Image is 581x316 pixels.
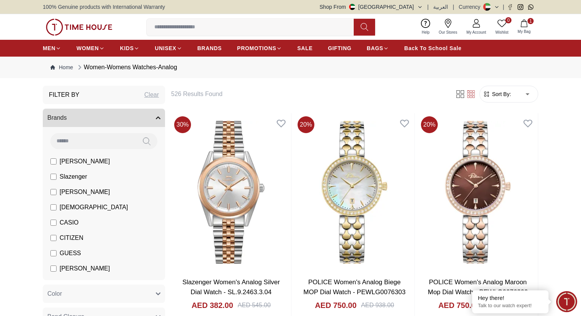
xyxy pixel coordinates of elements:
button: Sort By: [483,90,511,98]
span: Help [419,29,433,35]
span: KIDS [120,44,134,52]
span: My Account [463,29,489,35]
span: [PERSON_NAME] [60,187,110,197]
a: WOMEN [76,41,105,55]
div: Hey there! [478,294,543,302]
span: | [503,3,504,11]
span: CASIO [60,218,79,227]
input: [PERSON_NAME] [50,266,57,272]
span: GIFTING [328,44,351,52]
span: Wishlist [492,29,511,35]
img: POLICE Women's Analog Biege MOP Dial Watch - PEWLG0076303 [295,113,414,271]
a: BRANDS [197,41,222,55]
a: SALE [297,41,312,55]
a: POLICE Women's Analog Biege MOP Dial Watch - PEWLG0076303 [303,279,405,296]
a: Back To School Sale [404,41,461,55]
input: [PERSON_NAME] [50,189,57,195]
span: [PERSON_NAME] [60,264,110,273]
p: Talk to our watch expert! [478,303,543,309]
a: Facebook [507,4,513,10]
span: PROMOTIONS [237,44,277,52]
button: العربية [433,3,448,11]
a: Whatsapp [528,4,534,10]
span: CITIZEN [60,233,83,243]
span: WOMEN [76,44,99,52]
span: Slazenger [60,172,87,181]
input: [PERSON_NAME] [50,158,57,165]
a: Slazenger Women's Analog Silver Dial Watch - SL.9.2463.3.04 [182,279,280,296]
input: CASIO [50,220,57,226]
input: [DEMOGRAPHIC_DATA] [50,204,57,210]
span: Color [47,289,62,298]
a: MEN [43,41,61,55]
nav: Breadcrumb [43,57,538,78]
a: GIFTING [328,41,351,55]
a: Help [417,17,434,37]
h3: Filter By [49,90,79,99]
span: MEN [43,44,55,52]
span: Our Stores [436,29,460,35]
img: Slazenger Women's Analog Silver Dial Watch - SL.9.2463.3.04 [171,113,291,271]
a: UNISEX [155,41,182,55]
button: 1My Bag [513,18,535,36]
div: Currency [459,3,484,11]
button: Color [43,285,165,303]
span: BAGS [367,44,383,52]
span: UNISEX [155,44,176,52]
span: BRANDS [197,44,222,52]
span: [DEMOGRAPHIC_DATA] [60,203,128,212]
span: Brands [47,113,67,122]
div: Clear [144,90,159,99]
span: Sort By: [490,90,511,98]
a: BAGS [367,41,389,55]
h4: AED 750.00 [438,300,480,311]
span: Police [60,279,76,288]
div: Chat Widget [556,291,577,312]
input: Slazenger [50,174,57,180]
div: Women-Womens Watches-Analog [76,63,177,72]
div: AED 545.00 [238,301,270,310]
span: 20 % [421,116,438,133]
span: [PERSON_NAME] [60,157,110,166]
h4: AED 382.00 [191,300,233,311]
img: United Arab Emirates [349,4,355,10]
button: Shop From[GEOGRAPHIC_DATA] [320,3,423,11]
span: SALE [297,44,312,52]
h4: AED 750.00 [315,300,356,311]
div: AED 938.00 [361,301,394,310]
input: CITIZEN [50,235,57,241]
a: 0Wishlist [491,17,513,37]
span: 100% Genuine products with International Warranty [43,3,165,11]
a: Our Stores [434,17,462,37]
span: My Bag [515,29,534,34]
button: Brands [43,109,165,127]
a: Instagram [518,4,523,10]
span: Back To School Sale [404,44,461,52]
img: POLICE Women's Analog Maroon Mop Dial Watch - PEWLG0076302 [418,113,538,271]
span: | [453,3,454,11]
a: POLICE Women's Analog Maroon Mop Dial Watch - PEWLG0076302 [428,279,528,296]
span: GUESS [60,249,81,258]
img: ... [46,19,112,36]
a: Home [50,64,73,71]
span: 0 [505,17,511,23]
a: PROMOTIONS [237,41,282,55]
h6: 526 Results Found [171,90,446,99]
span: 1 [528,18,534,24]
span: | [427,3,429,11]
span: 20 % [298,116,314,133]
a: KIDS [120,41,139,55]
input: GUESS [50,250,57,256]
span: 30 % [174,116,191,133]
